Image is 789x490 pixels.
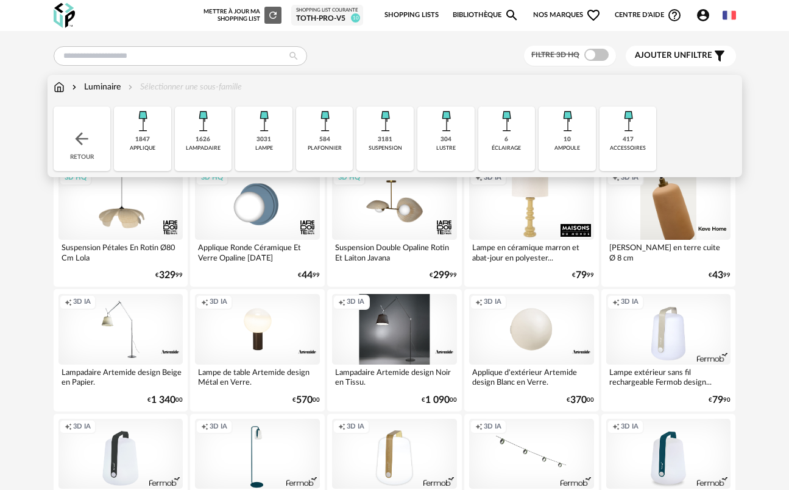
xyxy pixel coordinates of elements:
[601,165,736,287] a: Creation icon 3D IA [PERSON_NAME] en terre cuite Ø 8 cm €4399
[621,173,639,183] span: 3D IA
[347,422,364,432] span: 3D IA
[621,298,639,307] span: 3D IA
[440,136,451,144] div: 304
[54,289,188,411] a: Creation icon 3D IA Lampadaire Artemide design Beige en Papier. €1 34000
[370,107,400,136] img: Luminaire.png
[384,2,439,28] a: Shopping Lists
[151,396,175,404] span: 1 340
[255,145,273,152] div: lampe
[186,145,221,152] div: lampadaire
[635,51,686,60] span: Ajouter un
[296,396,313,404] span: 570
[626,46,736,66] button: Ajouter unfiltre Filter icon
[327,165,462,287] a: 3D HQ Suspension Double Opaline Rotin Et Laiton Javana €29999
[319,136,330,144] div: 584
[190,289,325,411] a: Creation icon 3D IA Lampe de table Artemide design Métal en Verre. €57000
[332,365,457,389] div: Lampadaire Artemide design Noir en Tissu.
[310,107,339,136] img: Luminaire.png
[347,298,364,307] span: 3D IA
[58,365,183,389] div: Lampadaire Artemide design Beige en Papier.
[709,396,731,404] div: € 90
[210,298,227,307] span: 3D IA
[572,271,594,279] div: € 99
[296,7,358,23] a: Shopping List courante Toth-PRO-V5 10
[475,173,483,183] span: Creation icon
[712,396,723,404] span: 79
[612,298,620,307] span: Creation icon
[201,422,208,432] span: Creation icon
[433,271,450,279] span: 299
[203,7,281,24] div: Mettre à jour ma Shopping List
[614,107,643,136] img: Luminaire.png
[431,107,461,136] img: Luminaire.png
[196,170,228,186] div: 3D HQ
[484,422,501,432] span: 3D IA
[723,9,736,22] img: fr
[667,8,682,23] span: Help Circle Outline icon
[332,240,457,264] div: Suspension Double Opaline Rotin Et Laiton Javana
[292,396,320,404] div: € 00
[635,51,712,61] span: filtre
[72,129,91,149] img: svg+xml;base64,PHN2ZyB3aWR0aD0iMjQiIGhlaWdodD0iMjQiIHZpZXdCb3g9IjAgMCAyNCAyNCIgZmlsbD0ibm9uZSIgeG...
[469,365,594,389] div: Applique d'extérieur Artemide design Blanc en Verre.
[492,145,521,152] div: éclairage
[469,240,594,264] div: Lampe en céramique marron et abat-jour en polyester...
[586,8,601,23] span: Heart Outline icon
[59,170,92,186] div: 3D HQ
[621,422,639,432] span: 3D IA
[369,145,402,152] div: suspension
[338,422,345,432] span: Creation icon
[612,422,620,432] span: Creation icon
[464,165,599,287] a: Creation icon 3D IA Lampe en céramique marron et abat-jour en polyester... €7999
[475,298,483,307] span: Creation icon
[696,8,710,23] span: Account Circle icon
[606,240,731,264] div: [PERSON_NAME] en terre cuite Ø 8 cm
[190,165,325,287] a: 3D HQ Applique Ronde Céramique Et Verre Opaline [DATE] €4499
[128,107,157,136] img: Luminaire.png
[196,136,210,144] div: 1626
[484,173,501,183] span: 3D IA
[188,107,218,136] img: Luminaire.png
[257,136,271,144] div: 3031
[308,145,342,152] div: plafonnier
[712,271,723,279] span: 43
[54,107,111,171] div: Retour
[130,145,155,152] div: applique
[425,396,450,404] span: 1 090
[378,136,392,144] div: 3181
[531,51,579,58] span: Filtre 3D HQ
[298,271,320,279] div: € 99
[54,165,188,287] a: 3D HQ Suspension Pétales En Rotin Ø80 Cm Lola €32999
[567,396,594,404] div: € 00
[436,145,456,152] div: lustre
[73,422,91,432] span: 3D IA
[296,7,358,13] div: Shopping List courante
[73,298,91,307] span: 3D IA
[615,8,682,23] span: Centre d'aideHelp Circle Outline icon
[210,422,227,432] span: 3D IA
[553,107,582,136] img: Luminaire.png
[69,81,79,93] img: svg+xml;base64,PHN2ZyB3aWR0aD0iMTYiIGhlaWdodD0iMTYiIHZpZXdCb3g9IjAgMCAxNiAxNiIgZmlsbD0ibm9uZSIgeG...
[69,81,121,93] div: Luminaire
[610,145,646,152] div: accessoires
[475,422,483,432] span: Creation icon
[601,289,736,411] a: Creation icon 3D IA Lampe extérieur sans fil rechargeable Fermob design... €7990
[623,136,634,144] div: 417
[492,107,521,136] img: Luminaire.png
[65,422,72,432] span: Creation icon
[453,2,520,28] a: BibliothèqueMagnify icon
[58,240,183,264] div: Suspension Pétales En Rotin Ø80 Cm Lola
[155,271,183,279] div: € 99
[606,365,731,389] div: Lampe extérieur sans fil rechargeable Fermob design...
[147,396,183,404] div: € 00
[338,298,345,307] span: Creation icon
[159,271,175,279] span: 329
[696,8,716,23] span: Account Circle icon
[54,81,65,93] img: svg+xml;base64,PHN2ZyB3aWR0aD0iMTYiIGhlaWdodD0iMTciIHZpZXdCb3g9IjAgMCAxNiAxNyIgZmlsbD0ibm9uZSIgeG...
[430,271,457,279] div: € 99
[612,173,620,183] span: Creation icon
[195,240,320,264] div: Applique Ronde Céramique Et Verre Opaline [DATE]
[533,2,601,28] span: Nos marques
[351,13,360,23] span: 10
[195,365,320,389] div: Lampe de table Artemide design Métal en Verre.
